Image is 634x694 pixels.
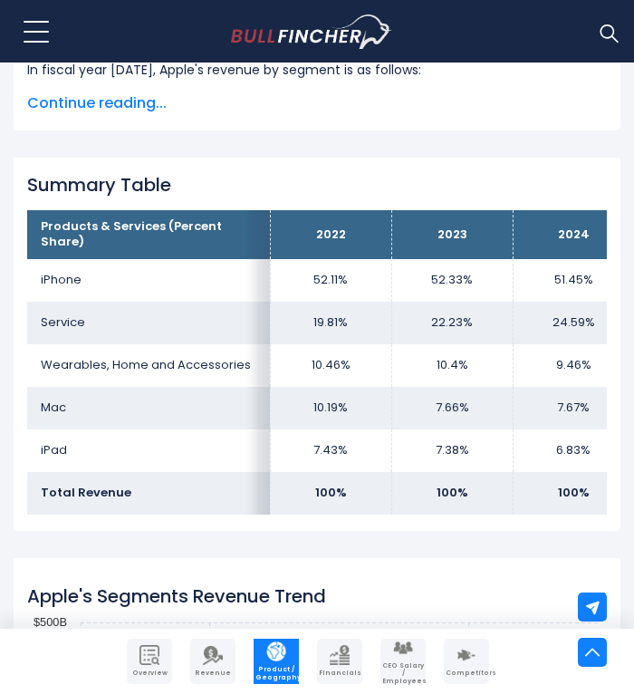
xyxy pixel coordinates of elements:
[270,344,391,387] td: 10.46%
[446,670,487,677] span: Competitors
[391,259,513,302] td: 52.33%
[27,174,607,196] h2: Summary Table
[27,472,270,515] td: Total Revenue
[391,387,513,429] td: 7.66%
[127,639,172,684] a: Company Overview
[382,662,424,685] span: CEO Salary / Employees
[391,344,513,387] td: 10.4%
[270,259,391,302] td: 52.11%
[34,615,67,629] text: $500B
[190,639,235,684] a: Company Revenue
[391,429,513,472] td: 7.38%
[27,59,607,81] p: In fiscal year [DATE], Apple's revenue by segment is as follows:
[380,639,426,684] a: Company Employees
[270,429,391,472] td: 7.43%
[391,210,513,259] th: 2023
[444,639,489,684] a: Company Competitors
[317,639,362,684] a: Company Financials
[513,210,634,259] th: 2024
[270,387,391,429] td: 10.19%
[129,670,170,677] span: Overview
[231,14,426,49] a: Go to homepage
[270,472,391,515] td: 100%
[270,302,391,344] td: 19.81%
[27,387,270,429] td: Mac
[391,472,513,515] td: 100%
[27,92,607,114] span: Continue reading...
[270,210,391,259] th: 2022
[254,639,299,684] a: Company Product/Geography
[255,666,297,681] span: Product / Geography
[319,670,360,677] span: Financials
[231,14,393,49] img: Bullfincher logo
[27,210,270,259] th: Products & Services (Percent Share)
[391,302,513,344] td: 22.23%
[27,583,326,609] tspan: Apple's Segments Revenue Trend
[513,472,634,515] td: 100%
[513,387,634,429] td: 7.67%
[27,344,270,387] td: Wearables, Home and Accessories
[192,670,234,677] span: Revenue
[27,259,270,302] td: iPhone
[27,302,270,344] td: Service
[513,302,634,344] td: 24.59%
[513,259,634,302] td: 51.45%
[513,344,634,387] td: 9.46%
[27,429,270,472] td: iPad
[513,429,634,472] td: 6.83%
